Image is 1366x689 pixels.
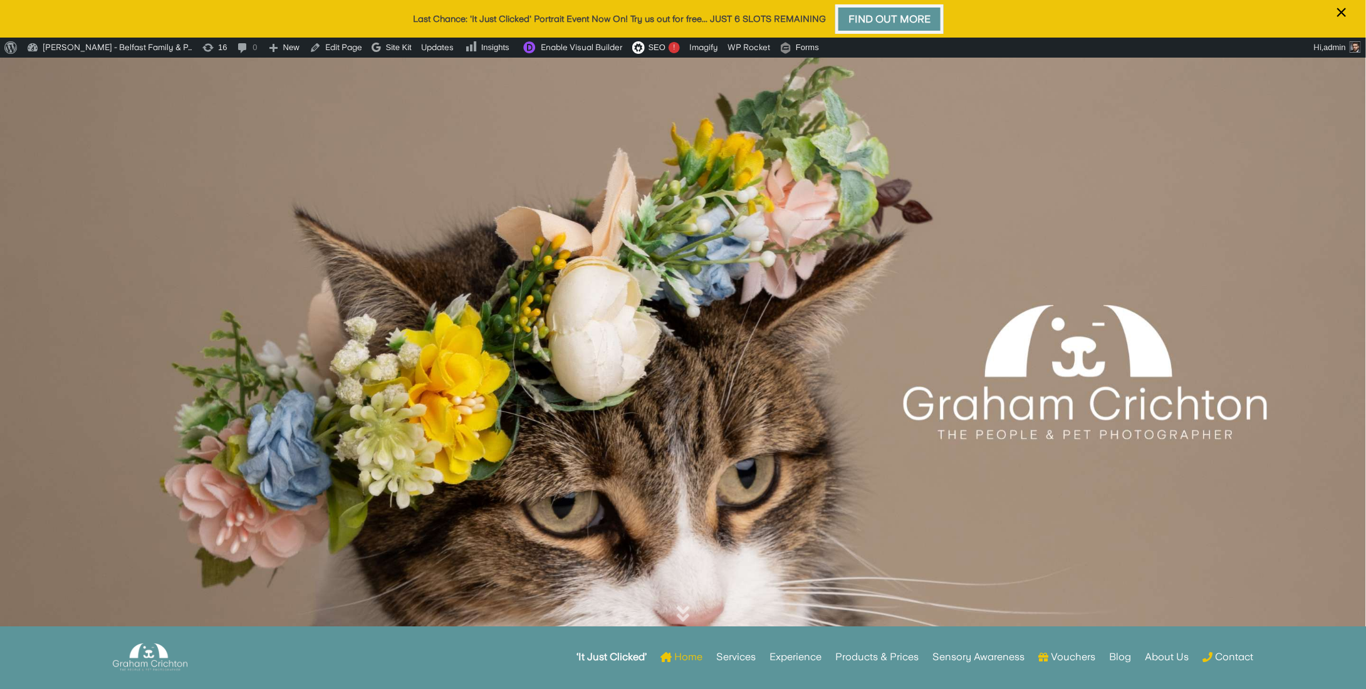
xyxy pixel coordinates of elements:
[22,38,197,58] a: [PERSON_NAME] - Belfast Family & P…
[481,43,509,52] span: Insights
[649,43,665,52] span: SEO
[417,38,459,58] a: Updates
[932,633,1024,681] a: Sensory Awareness
[1038,633,1095,681] a: Vouchers
[305,38,367,58] a: Edit Page
[769,633,821,681] a: Experience
[1145,633,1189,681] a: About Us
[835,633,919,681] a: Products & Prices
[796,38,819,58] span: Forms
[1324,43,1346,52] span: admin
[669,42,680,53] div: !
[283,38,300,58] span: New
[835,4,944,34] a: Find Out More
[516,38,628,58] a: Enable Visual Builder
[413,14,826,24] a: Last Chance: 'It Just Clicked' Portrait Event Now On! Try us out for free... JUST 6 SLOTS REMAINING
[685,38,723,58] a: Imagify
[660,633,702,681] a: Home
[253,38,257,58] span: 0
[1310,38,1366,58] a: Hi,
[1202,633,1253,681] a: Contact
[576,633,647,681] a: ‘It Just Clicked’
[218,38,227,58] span: 16
[723,38,775,58] a: WP Rocket
[1109,633,1131,681] a: Blog
[576,653,647,661] strong: ‘It Just Clicked’
[113,640,187,675] img: Graham Crichton Photography Logo - Graham Crichton - Belfast Family & Pet Photography Studio
[1330,2,1353,39] button: ×
[386,43,412,52] span: Site Kit
[716,633,756,681] a: Services
[1336,1,1348,24] span: ×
